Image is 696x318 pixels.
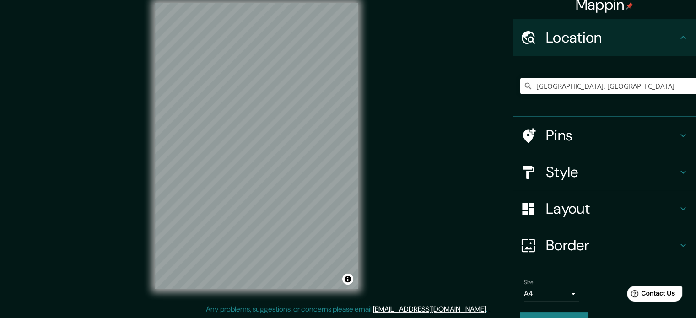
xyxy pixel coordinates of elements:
a: [EMAIL_ADDRESS][DOMAIN_NAME] [373,304,486,314]
h4: Layout [546,199,678,218]
h4: Pins [546,126,678,145]
label: Size [524,279,534,286]
div: Style [513,154,696,190]
canvas: Map [155,3,358,289]
iframe: Help widget launcher [615,282,686,308]
button: Toggle attribution [342,274,353,285]
h4: Border [546,236,678,254]
h4: Style [546,163,678,181]
div: . [489,304,491,315]
img: pin-icon.png [626,2,633,10]
input: Pick your city or area [520,78,696,94]
div: . [487,304,489,315]
div: Border [513,227,696,264]
p: Any problems, suggestions, or concerns please email . [206,304,487,315]
div: Layout [513,190,696,227]
div: Pins [513,117,696,154]
div: Location [513,19,696,56]
h4: Location [546,28,678,47]
div: A4 [524,286,579,301]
